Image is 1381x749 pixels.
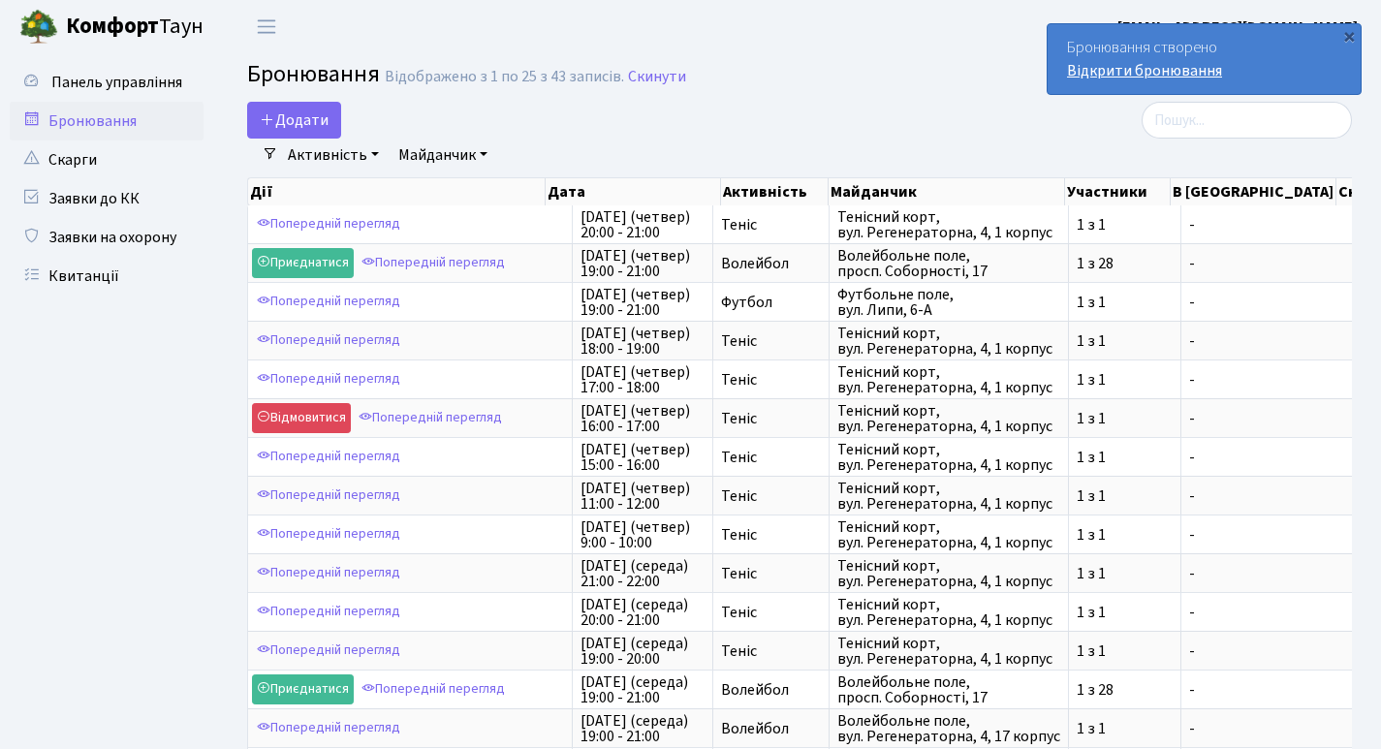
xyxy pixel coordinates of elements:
[837,597,1060,628] span: Тенісний корт, вул. Регенераторна, 4, 1 корпус
[10,63,204,102] a: Панель управління
[252,597,405,627] a: Попередній перегляд
[248,178,546,205] th: Дії
[1077,721,1173,736] span: 1 з 1
[721,566,821,581] span: Теніс
[837,558,1060,589] span: Тенісний корт, вул. Регенераторна, 4, 1 корпус
[1189,256,1365,271] span: -
[1189,411,1365,426] span: -
[1077,450,1173,465] span: 1 з 1
[1077,605,1173,620] span: 1 з 1
[721,256,821,271] span: Волейбол
[837,209,1060,240] span: Тенісний корт, вул. Регенераторна, 4, 1 корпус
[1077,217,1173,233] span: 1 з 1
[1189,333,1365,349] span: -
[1067,60,1222,81] a: Відкрити бронювання
[10,257,204,296] a: Квитанції
[1189,488,1365,504] span: -
[1077,527,1173,543] span: 1 з 1
[721,178,830,205] th: Активність
[837,287,1060,318] span: Футбольне поле, вул. Липи, 6-А
[247,57,380,91] span: Бронювання
[252,713,405,743] a: Попередній перегляд
[10,102,204,140] a: Бронювання
[1189,450,1365,465] span: -
[1117,16,1358,38] b: [EMAIL_ADDRESS][DOMAIN_NAME]
[280,139,387,172] a: Активність
[385,68,624,86] div: Відображено з 1 по 25 з 43 записів.
[1189,605,1365,620] span: -
[1339,26,1359,46] div: ×
[252,636,405,666] a: Попередній перегляд
[721,605,821,620] span: Теніс
[721,411,821,426] span: Теніс
[1189,566,1365,581] span: -
[581,713,705,744] span: [DATE] (середа) 19:00 - 21:00
[1189,643,1365,659] span: -
[837,403,1060,434] span: Тенісний корт, вул. Регенераторна, 4, 1 корпус
[581,674,705,705] span: [DATE] (середа) 19:00 - 21:00
[252,558,405,588] a: Попередній перегляд
[1189,721,1365,736] span: -
[252,442,405,472] a: Попередній перегляд
[252,674,354,704] a: Приєднатися
[581,326,705,357] span: [DATE] (четвер) 18:00 - 19:00
[721,217,821,233] span: Теніс
[1077,682,1173,698] span: 1 з 28
[837,442,1060,473] span: Тенісний корт, вул. Регенераторна, 4, 1 корпус
[252,209,405,239] a: Попередній перегляд
[721,295,821,310] span: Футбол
[837,326,1060,357] span: Тенісний корт, вул. Регенераторна, 4, 1 корпус
[721,488,821,504] span: Теніс
[1189,217,1365,233] span: -
[837,519,1060,550] span: Тенісний корт, вул. Регенераторна, 4, 1 корпус
[357,248,510,278] a: Попередній перегляд
[354,403,507,433] a: Попередній перегляд
[721,643,821,659] span: Теніс
[247,102,341,139] button: Додати
[837,713,1060,744] span: Волейбольне поле, вул. Регенераторна, 4, 17 корпус
[1065,178,1171,205] th: Участники
[252,287,405,317] a: Попередній перегляд
[837,364,1060,395] span: Тенісний корт, вул. Регенераторна, 4, 1 корпус
[10,218,204,257] a: Заявки на охорону
[581,597,705,628] span: [DATE] (середа) 20:00 - 21:00
[581,287,705,318] span: [DATE] (четвер) 19:00 - 21:00
[837,481,1060,512] span: Тенісний корт, вул. Регенераторна, 4, 1 корпус
[581,519,705,550] span: [DATE] (четвер) 9:00 - 10:00
[1077,488,1173,504] span: 1 з 1
[252,326,405,356] a: Попередній перегляд
[1142,102,1352,139] input: Пошук...
[721,372,821,388] span: Теніс
[581,364,705,395] span: [DATE] (четвер) 17:00 - 18:00
[581,558,705,589] span: [DATE] (середа) 21:00 - 22:00
[546,178,721,205] th: Дата
[252,481,405,511] a: Попередній перегляд
[252,403,351,433] a: Відмовитися
[1077,411,1173,426] span: 1 з 1
[581,403,705,434] span: [DATE] (четвер) 16:00 - 17:00
[1077,295,1173,310] span: 1 з 1
[581,442,705,473] span: [DATE] (четвер) 15:00 - 16:00
[66,11,204,44] span: Таун
[51,72,182,93] span: Панель управління
[721,721,821,736] span: Волейбол
[1077,643,1173,659] span: 1 з 1
[721,333,821,349] span: Теніс
[1077,566,1173,581] span: 1 з 1
[1048,24,1361,94] div: Бронювання створено
[1117,16,1358,39] a: [EMAIL_ADDRESS][DOMAIN_NAME]
[1189,527,1365,543] span: -
[581,209,705,240] span: [DATE] (четвер) 20:00 - 21:00
[66,11,159,42] b: Комфорт
[721,527,821,543] span: Теніс
[391,139,495,172] a: Майданчик
[357,674,510,704] a: Попередній перегляд
[721,450,821,465] span: Теніс
[628,68,686,86] a: Скинути
[19,8,58,47] img: logo.png
[837,674,1060,705] span: Волейбольне поле, просп. Соборності, 17
[252,248,354,278] a: Приєднатися
[837,636,1060,667] span: Тенісний корт, вул. Регенераторна, 4, 1 корпус
[581,481,705,512] span: [DATE] (четвер) 11:00 - 12:00
[1077,256,1173,271] span: 1 з 28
